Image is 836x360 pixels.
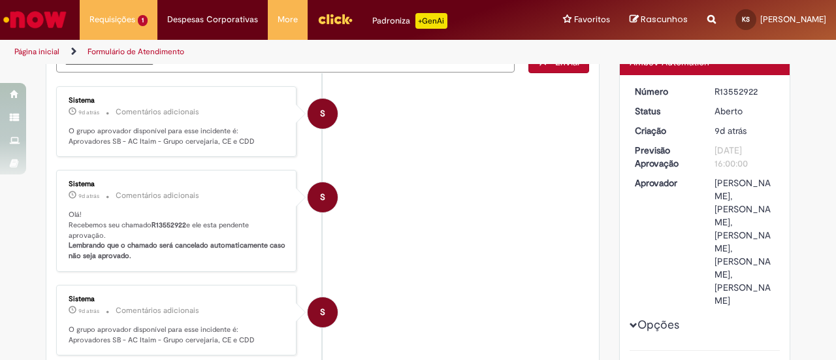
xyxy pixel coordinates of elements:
b: Lembrando que o chamado será cancelado automaticamente caso não seja aprovado. [69,240,287,261]
p: +GenAi [415,13,447,29]
time: 20/09/2025 20:49:55 [715,125,747,137]
a: Formulário de Atendimento [88,46,184,57]
span: [PERSON_NAME] [760,14,826,25]
div: Sistema [69,180,286,188]
span: Favoritos [574,13,610,26]
dt: Status [625,105,705,118]
div: 20/09/2025 20:49:55 [715,124,775,137]
span: S [320,98,325,129]
span: Enviar [555,56,581,68]
span: S [320,182,325,213]
dt: Criação [625,124,705,137]
img: click_logo_yellow_360x200.png [317,9,353,29]
dt: Número [625,85,705,98]
small: Comentários adicionais [116,305,199,316]
span: Rascunhos [641,13,688,25]
dt: Aprovador [625,176,705,189]
div: System [308,99,338,129]
span: 9d atrás [78,108,99,116]
small: Comentários adicionais [116,106,199,118]
span: Despesas Corporativas [167,13,258,26]
div: Sistema [69,295,286,303]
small: Comentários adicionais [116,190,199,201]
img: ServiceNow [1,7,69,33]
span: 9d atrás [78,307,99,315]
div: R13552922 [715,85,775,98]
dt: Previsão Aprovação [625,144,705,170]
div: [PERSON_NAME], [PERSON_NAME], [PERSON_NAME], [PERSON_NAME], [PERSON_NAME] [715,176,775,307]
p: Olá! Recebemos seu chamado e ele esta pendente aprovação. [69,210,286,261]
p: O grupo aprovador disponível para esse incidente é: Aprovadores SB - AC Itaim - Grupo cervejaria,... [69,325,286,345]
span: Requisições [89,13,135,26]
div: System [308,182,338,212]
div: Aberto [715,105,775,118]
div: [DATE] 16:00:00 [715,144,775,170]
span: KS [742,15,750,24]
span: 9d atrás [78,192,99,200]
div: Sistema [69,97,286,105]
a: Página inicial [14,46,59,57]
span: 9d atrás [715,125,747,137]
div: System [308,297,338,327]
div: Padroniza [372,13,447,29]
span: More [278,13,298,26]
span: S [320,297,325,328]
span: 1 [138,15,148,26]
time: 20/09/2025 20:50:07 [78,192,99,200]
b: R13552922 [152,220,186,230]
ul: Trilhas de página [10,40,547,64]
p: O grupo aprovador disponível para esse incidente é: Aprovadores SB - AC Itaim - Grupo cervejaria,... [69,126,286,146]
time: 20/09/2025 20:50:10 [78,108,99,116]
a: Rascunhos [630,14,688,26]
time: 20/09/2025 20:50:03 [78,307,99,315]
